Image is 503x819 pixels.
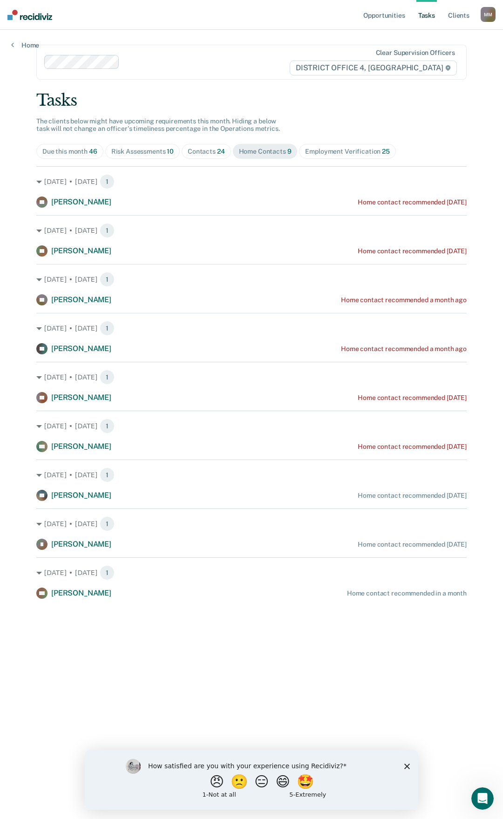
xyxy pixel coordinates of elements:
[51,393,111,402] span: [PERSON_NAME]
[481,7,496,22] div: M M
[36,223,467,238] div: [DATE] • [DATE] 1
[481,7,496,22] button: MM
[36,272,467,287] div: [DATE] • [DATE] 1
[51,344,111,353] span: [PERSON_NAME]
[51,197,111,206] span: [PERSON_NAME]
[36,91,467,110] div: Tasks
[358,443,467,451] div: Home contact recommended [DATE]
[36,174,467,189] div: [DATE] • [DATE] 1
[36,370,467,385] div: [DATE] • [DATE] 1
[100,223,115,238] span: 1
[51,491,111,500] span: [PERSON_NAME]
[100,272,115,287] span: 1
[7,10,52,20] img: Recidiviz
[36,419,467,433] div: [DATE] • [DATE] 1
[100,419,115,433] span: 1
[347,589,467,597] div: Home contact recommended in a month
[358,541,467,548] div: Home contact recommended [DATE]
[217,148,225,155] span: 24
[36,321,467,336] div: [DATE] • [DATE] 1
[100,370,115,385] span: 1
[305,148,389,156] div: Employment Verification
[358,492,467,500] div: Home contact recommended [DATE]
[188,148,225,156] div: Contacts
[358,247,467,255] div: Home contact recommended [DATE]
[341,345,467,353] div: Home contact recommended a month ago
[11,41,39,49] a: Home
[341,296,467,304] div: Home contact recommended a month ago
[51,442,111,451] span: [PERSON_NAME]
[358,394,467,402] div: Home contact recommended [DATE]
[358,198,467,206] div: Home contact recommended [DATE]
[51,540,111,548] span: [PERSON_NAME]
[111,148,174,156] div: Risk Assessments
[239,148,292,156] div: Home Contacts
[36,516,467,531] div: [DATE] • [DATE] 1
[100,321,115,336] span: 1
[376,49,455,57] div: Clear supervision officers
[100,516,115,531] span: 1
[100,565,115,580] span: 1
[85,750,418,810] iframe: Survey by Kim from Recidiviz
[36,565,467,580] div: [DATE] • [DATE] 1
[36,467,467,482] div: [DATE] • [DATE] 1
[89,148,97,155] span: 46
[287,148,292,155] span: 9
[51,246,111,255] span: [PERSON_NAME]
[42,148,97,156] div: Due this month
[51,589,111,597] span: [PERSON_NAME]
[51,295,111,304] span: [PERSON_NAME]
[100,174,115,189] span: 1
[382,148,390,155] span: 25
[167,148,174,155] span: 10
[290,61,457,75] span: DISTRICT OFFICE 4, [GEOGRAPHIC_DATA]
[36,117,280,133] span: The clients below might have upcoming requirements this month. Hiding a below task will not chang...
[471,787,494,810] iframe: Intercom live chat
[100,467,115,482] span: 1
